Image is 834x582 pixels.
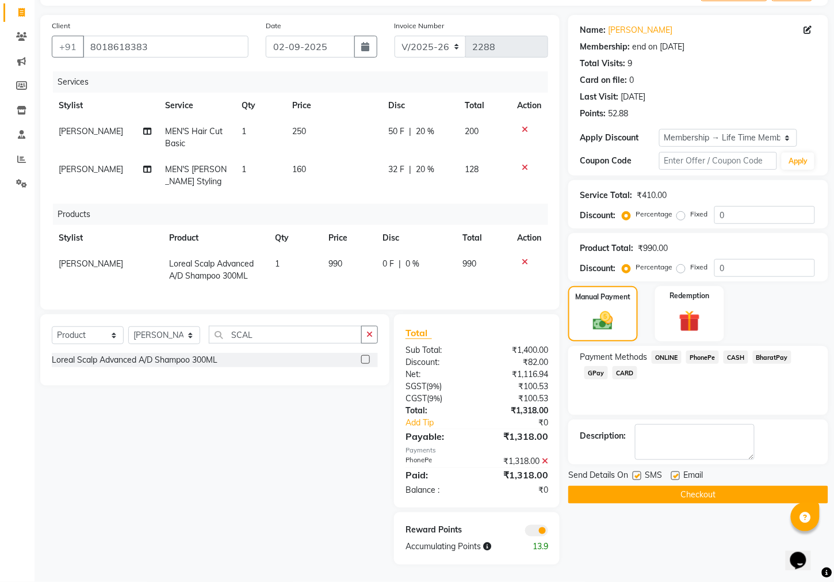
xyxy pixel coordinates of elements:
div: ₹1,318.00 [477,405,557,417]
div: Paid: [397,468,477,482]
span: SMS [645,469,662,484]
th: Action [510,93,548,119]
span: CGST [405,393,427,404]
th: Qty [268,225,322,251]
div: Services [53,71,557,93]
th: Stylist [52,93,158,119]
div: 0 [629,74,634,86]
span: | [410,125,412,138]
div: Payable: [397,429,477,443]
span: [PERSON_NAME] [59,164,123,174]
label: Percentage [636,209,672,219]
span: PhonePe [686,351,719,364]
span: MEN'S [PERSON_NAME] Styling [165,164,227,187]
span: 160 [292,164,306,174]
div: Points: [580,108,606,120]
label: Date [266,21,281,31]
div: [DATE] [621,91,645,103]
span: 0 % [406,258,420,270]
div: ₹1,116.94 [477,368,557,381]
div: Net: [397,368,477,381]
span: Loreal Scalp Advanced A/D Shampoo 300ML [169,258,254,281]
div: 9 [628,58,632,70]
div: Discount: [580,210,615,222]
span: | [410,163,412,176]
span: [PERSON_NAME] [59,126,123,136]
span: 1 [242,126,246,136]
th: Stylist [52,225,162,251]
div: Products [53,204,557,225]
div: Apply Discount [580,132,659,144]
input: Search by Name/Mobile/Email/Code [83,36,248,58]
th: Service [158,93,235,119]
a: Add Tip [397,417,490,429]
span: MEN'S Hair Cut Basic [165,126,223,149]
div: Total Visits: [580,58,625,70]
div: Reward Points [397,524,477,537]
span: 20 % [416,163,435,176]
label: Percentage [636,262,672,272]
span: 1 [242,164,246,174]
div: Discount: [580,263,615,275]
div: Discount: [397,356,477,368]
th: Total [456,225,511,251]
div: ₹100.53 [477,381,557,393]
span: 50 F [389,125,405,138]
div: Sub Total: [397,344,477,356]
span: BharatPay [753,351,792,364]
span: 128 [465,164,479,174]
div: Total: [397,405,477,417]
div: Card on file: [580,74,627,86]
div: ₹410.00 [637,189,667,201]
span: 0 F [383,258,395,270]
span: 32 F [389,163,405,176]
th: Action [510,225,548,251]
div: Service Total: [580,189,632,201]
div: Description: [580,430,626,442]
iframe: chat widget [786,536,822,570]
input: Enter Offer / Coupon Code [659,152,778,170]
th: Product [162,225,268,251]
button: Apply [782,153,814,170]
span: [PERSON_NAME] [59,258,123,269]
div: Membership: [580,41,630,53]
input: Search or Scan [209,326,362,344]
div: PhonePe [397,455,477,467]
th: Disc [376,225,456,251]
div: ₹0 [490,417,557,429]
div: ₹82.00 [477,356,557,368]
div: ₹1,318.00 [477,429,557,443]
div: ( ) [397,381,477,393]
div: Loreal Scalp Advanced A/D Shampoo 300ML [52,354,217,366]
div: ₹1,318.00 [477,468,557,482]
a: [PERSON_NAME] [608,24,672,36]
div: ₹100.53 [477,393,557,405]
span: 9% [429,394,440,403]
div: ₹990.00 [638,242,668,254]
label: Fixed [690,262,707,272]
div: Balance : [397,484,477,496]
div: 13.9 [517,541,557,553]
span: CASH [724,351,748,364]
span: Email [683,469,703,484]
span: 9% [429,382,439,391]
img: _gift.svg [672,308,707,334]
span: Payment Methods [580,351,647,363]
button: Checkout [568,486,828,504]
span: GPay [584,366,608,379]
div: Name: [580,24,606,36]
th: Disc [382,93,458,119]
div: ( ) [397,393,477,405]
span: CARD [613,366,637,379]
label: Fixed [690,209,707,219]
span: SGST [405,381,426,391]
div: end on [DATE] [632,41,684,53]
div: Product Total: [580,242,633,254]
div: ₹1,318.00 [477,455,557,467]
label: Manual Payment [576,292,631,302]
div: Coupon Code [580,155,659,167]
span: 1 [275,258,280,269]
span: | [399,258,401,270]
label: Redemption [670,291,709,301]
span: 250 [292,126,306,136]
